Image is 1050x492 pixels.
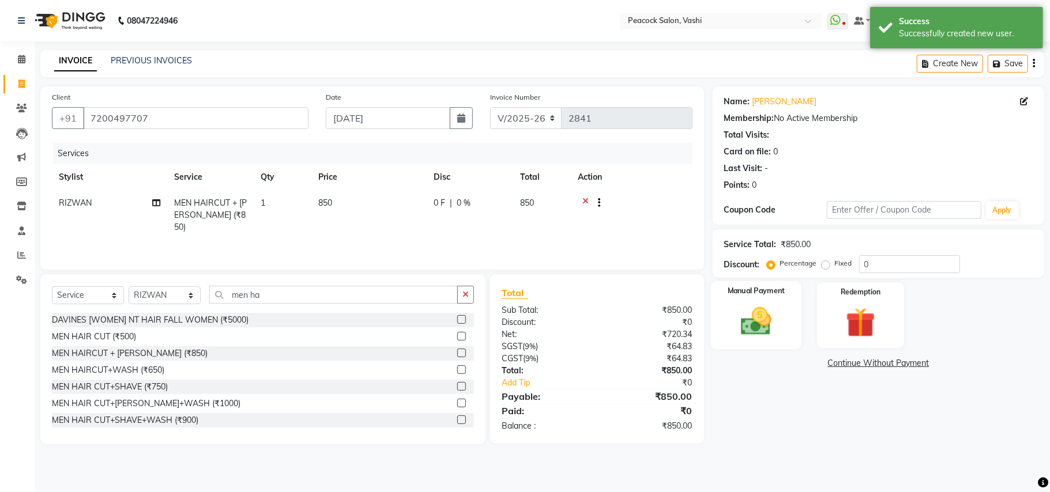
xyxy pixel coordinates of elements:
div: 0 [774,146,778,158]
div: ₹850.00 [597,365,701,377]
div: ₹0 [597,316,701,328]
div: Card on file: [724,146,771,158]
button: Apply [986,202,1019,219]
div: Name: [724,96,750,108]
th: Service [167,164,254,190]
div: Last Visit: [724,162,763,175]
div: Points: [724,179,750,191]
div: Successfully created new user. [899,28,1034,40]
span: RIZWAN [59,198,92,208]
label: Redemption [841,287,880,297]
div: ₹0 [614,377,701,389]
a: Continue Without Payment [715,357,1042,369]
div: ( ) [493,340,597,353]
th: Total [513,164,571,190]
div: MEN HAIR CUT (₹500) [52,331,136,343]
div: ₹850.00 [597,389,701,403]
span: MEN HAIRCUT + [PERSON_NAME] (₹850) [174,198,247,232]
div: Sub Total: [493,304,597,316]
button: +91 [52,107,84,129]
span: 850 [520,198,534,208]
input: Search by Name/Mobile/Email/Code [83,107,308,129]
span: Total [502,287,528,299]
div: Paid: [493,404,597,418]
input: Search or Scan [209,286,458,304]
div: Membership: [724,112,774,124]
div: Net: [493,328,597,340]
label: Manual Payment [727,286,785,297]
div: Discount: [724,259,760,271]
div: ₹850.00 [597,304,701,316]
div: - [765,162,769,175]
div: MEN HAIRCUT + [PERSON_NAME] (₹850) [52,347,208,359]
span: 0 F [434,197,445,209]
div: DAVINES [WOMEN] NT HAIR FALL WOMEN (₹5000) [52,314,249,326]
div: Total: [493,365,597,377]
div: ₹0 [597,404,701,418]
img: _gift.svg [837,304,885,341]
label: Percentage [780,258,817,268]
span: 9% [525,354,536,363]
div: ₹850.00 [597,420,701,432]
th: Qty [254,164,311,190]
div: MEN HAIR CUT+SHAVE+WASH (₹900) [52,414,198,426]
button: Create New [917,55,983,73]
span: 9% [525,342,536,351]
button: Save [988,55,1028,73]
div: Total Visits: [724,129,770,141]
th: Disc [427,164,513,190]
span: SGST [502,341,522,351]
th: Price [311,164,427,190]
div: Success [899,16,1034,28]
div: Coupon Code [724,204,827,216]
div: 0 [752,179,757,191]
a: PREVIOUS INVOICES [111,55,192,66]
div: Payable: [493,389,597,403]
th: Stylist [52,164,167,190]
div: ₹64.83 [597,353,701,365]
div: ( ) [493,353,597,365]
span: 1 [261,198,265,208]
div: ₹720.34 [597,328,701,340]
th: Action [571,164,693,190]
label: Invoice Number [490,92,540,103]
div: ₹850.00 [781,239,811,251]
b: 08047224946 [127,5,178,37]
label: Fixed [835,258,852,268]
img: logo [29,5,108,37]
span: CGST [502,353,523,364]
div: Service Total: [724,239,777,251]
div: Discount: [493,316,597,328]
div: Balance : [493,420,597,432]
img: _cash.svg [731,304,781,339]
span: 0 % [457,197,471,209]
div: ₹64.83 [597,340,701,353]
div: MEN HAIR CUT+[PERSON_NAME]+WASH (₹1000) [52,398,240,410]
div: No Active Membership [724,112,1033,124]
div: MEN HAIR CUT+SHAVE (₹750) [52,381,168,393]
a: [PERSON_NAME] [752,96,817,108]
div: MEN HAIRCUT+WASH (₹650) [52,364,164,376]
label: Client [52,92,70,103]
label: Date [326,92,341,103]
div: Services [53,143,701,164]
input: Enter Offer / Coupon Code [827,201,981,219]
span: | [450,197,452,209]
span: 850 [318,198,332,208]
a: INVOICE [54,51,97,71]
a: Add Tip [493,377,614,389]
